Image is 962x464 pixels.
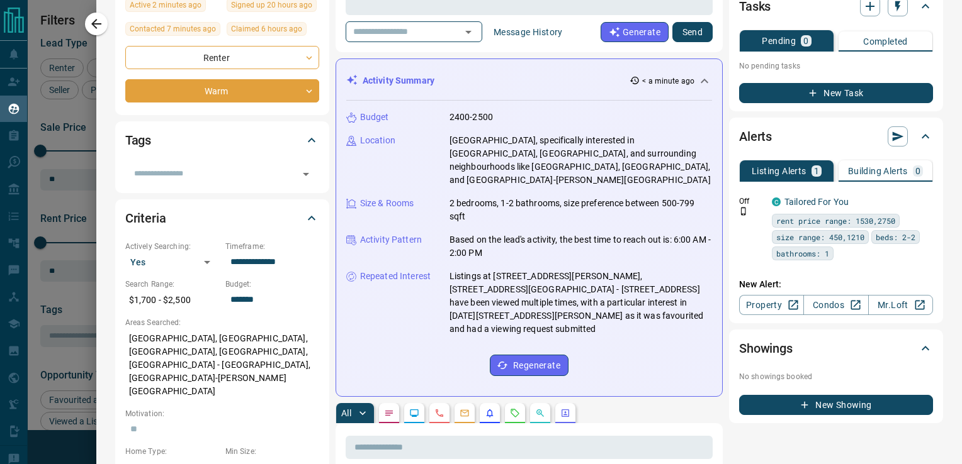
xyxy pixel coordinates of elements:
div: Tags [125,125,319,155]
button: New Showing [739,395,933,415]
p: Completed [863,37,908,46]
p: Listing Alerts [752,167,806,175]
span: beds: 2-2 [876,231,915,243]
span: rent price range: 1530,2750 [776,214,895,227]
svg: Agent Actions [560,408,570,418]
div: Renter [125,46,319,69]
p: 2400-2500 [450,111,493,124]
svg: Calls [434,408,444,418]
p: Areas Searched: [125,317,319,328]
svg: Opportunities [535,408,545,418]
p: All [341,409,351,417]
div: Criteria [125,203,319,233]
p: 0 [915,167,920,175]
p: Listings at [STREET_ADDRESS][PERSON_NAME], [STREET_ADDRESS][GEOGRAPHIC_DATA] - [STREET_ADDRESS] h... [450,270,712,336]
div: Showings [739,333,933,363]
p: $1,700 - $2,500 [125,290,219,311]
p: Activity Pattern [360,233,422,246]
p: < a minute ago [642,75,694,87]
div: Alerts [739,121,933,152]
h2: Criteria [125,208,166,228]
div: Activity Summary< a minute ago [346,69,712,92]
a: Mr.Loft [868,295,933,315]
p: Size & Rooms [360,197,414,210]
button: Generate [601,22,669,42]
p: Home Type: [125,446,219,457]
p: Based on the lead's activity, the best time to reach out is: 6:00 AM - 2:00 PM [450,233,712,260]
h2: Showings [739,338,793,358]
button: Open [460,23,477,41]
a: Property [739,295,804,315]
p: 0 [803,36,808,45]
p: Actively Searching: [125,241,219,252]
p: Building Alerts [848,167,908,175]
div: Fri Aug 15 2025 [125,22,220,40]
p: Motivation: [125,408,319,419]
a: Tailored For You [784,197,849,207]
span: Contacted 7 minutes ago [130,23,216,35]
svg: Push Notification Only [739,207,748,216]
p: No pending tasks [739,57,933,75]
p: Repeated Interest [360,270,431,283]
button: Regenerate [490,355,569,376]
span: size range: 450,1210 [776,231,864,243]
p: Timeframe: [225,241,319,252]
span: bathrooms: 1 [776,247,829,260]
p: [GEOGRAPHIC_DATA], specifically interested in [GEOGRAPHIC_DATA], [GEOGRAPHIC_DATA], and surroundi... [450,134,712,187]
div: condos.ca [772,197,781,206]
span: Claimed 6 hours ago [231,23,302,35]
p: Pending [762,36,796,45]
p: 1 [814,167,819,175]
p: Min Size: [225,446,319,457]
button: New Task [739,83,933,103]
button: Open [297,165,315,183]
div: Yes [125,252,219,272]
a: Condos [803,295,868,315]
svg: Listing Alerts [485,408,495,418]
p: Off [739,196,764,207]
svg: Emails [460,408,470,418]
div: Fri Aug 15 2025 [227,22,319,40]
p: Activity Summary [363,74,434,87]
svg: Notes [384,408,394,418]
svg: Requests [510,408,520,418]
p: Search Range: [125,279,219,290]
h2: Tags [125,130,151,150]
p: Budget: [225,279,319,290]
div: Warm [125,79,319,102]
button: Message History [486,22,570,42]
p: Location [360,134,395,147]
svg: Lead Browsing Activity [409,408,419,418]
p: New Alert: [739,278,933,291]
button: Send [672,22,713,42]
h2: Alerts [739,126,772,146]
p: No showings booked [739,371,933,382]
p: Budget [360,111,389,124]
p: [GEOGRAPHIC_DATA], [GEOGRAPHIC_DATA], [GEOGRAPHIC_DATA], [GEOGRAPHIC_DATA], [GEOGRAPHIC_DATA] - [... [125,328,319,402]
p: 2 bedrooms, 1-2 bathrooms, size preference between 500-799 sqft [450,197,712,223]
